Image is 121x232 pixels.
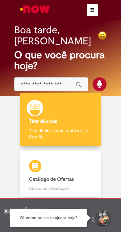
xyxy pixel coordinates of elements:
button: Iniciar Conversa de Suporte [93,209,112,227]
p: Abra uma solicitação [29,185,92,191]
p: Tirar dúvidas com Lupi Assist e Gen Ai [29,128,92,140]
img: logo_footer_ambev_rotulo_gray.png [8,207,44,219]
b: Tirar dúvidas [29,118,57,124]
div: Oi, como posso te ajudar hoje? [10,209,87,227]
img: happy-face.png [98,31,107,40]
b: Catálogo de Ofertas [29,176,74,182]
a: Catálogo de Ofertas Abra uma solicitação [5,151,116,198]
button: Alternar navegação [87,4,98,16]
img: ServiceNow [19,3,51,15]
a: Tirar dúvidas Tirar dúvidas com Lupi Assist e Gen Ai [5,93,116,146]
h2: Boa tarde, [PERSON_NAME] [14,25,98,46]
h2: O que você procura hoje? [14,50,107,71]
